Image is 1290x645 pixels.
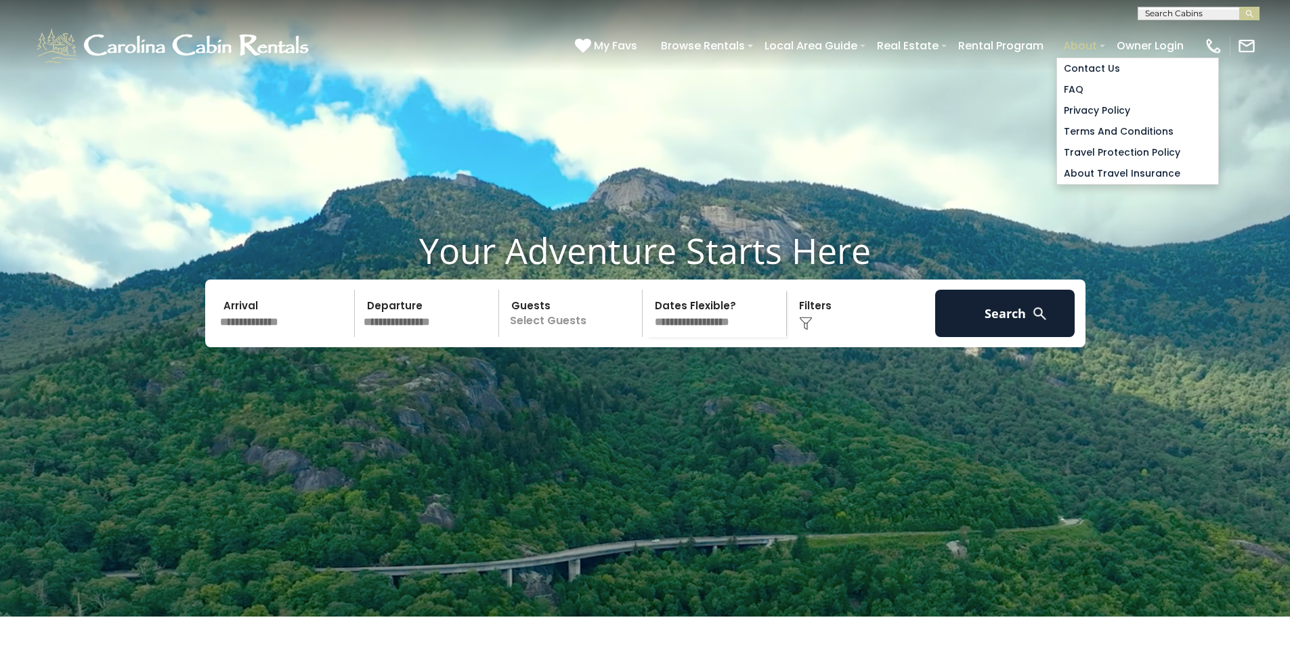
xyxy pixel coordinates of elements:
img: White-1-1-2.png [34,26,315,66]
a: FAQ [1057,79,1218,100]
a: Browse Rentals [654,34,752,58]
a: Contact Us [1057,58,1218,79]
a: My Favs [575,37,641,55]
a: Privacy Policy [1057,100,1218,121]
a: Travel Protection Policy [1057,142,1218,163]
img: filter--v1.png [799,317,813,330]
span: My Favs [594,37,637,54]
p: Select Guests [503,290,643,337]
a: Real Estate [870,34,945,58]
a: Local Area Guide [758,34,864,58]
h1: Your Adventure Starts Here [10,229,1280,271]
a: Owner Login [1110,34,1190,58]
a: About [1056,34,1104,58]
a: About Travel Insurance [1057,163,1218,184]
img: phone-regular-white.png [1204,37,1223,55]
button: Search [935,290,1075,337]
a: Terms and Conditions [1057,121,1218,142]
img: mail-regular-white.png [1237,37,1256,55]
img: search-regular-white.png [1031,305,1048,322]
a: Rental Program [951,34,1050,58]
